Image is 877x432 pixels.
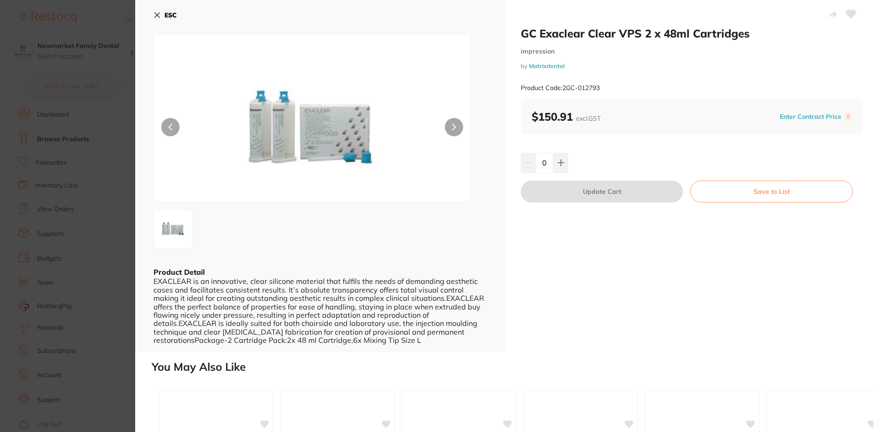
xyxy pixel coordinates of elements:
div: EXACLEAR is an innovative, clear silicone material that fulfils the needs of demanding aesthetic ... [153,277,488,344]
button: Update Cart [521,181,683,203]
b: Product Detail [153,267,205,277]
b: ESC [164,11,177,19]
b: $150.91 [532,110,601,123]
img: anBn [217,57,407,202]
button: ESC [153,7,177,23]
small: Product Code: 2GC-012793 [521,84,600,92]
button: Enter Contract Price [777,112,844,121]
h2: GC Exaclear Clear VPS 2 x 48ml Cartridges [521,27,862,40]
span: excl. GST [576,114,601,123]
small: impression [521,48,862,55]
img: anBn [157,213,190,245]
small: by [521,63,862,69]
h2: You May Also Like [152,361,873,373]
a: Matrixdental [529,62,565,69]
button: Save to List [690,181,853,203]
label: i [844,113,851,120]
